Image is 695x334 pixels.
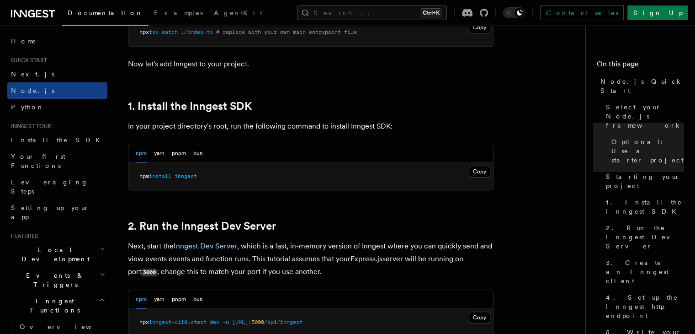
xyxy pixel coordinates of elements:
span: Node.js [11,87,54,94]
span: 4. Set up the Inngest http endpoint [606,293,684,320]
span: Quick start [7,57,47,64]
span: Your first Functions [11,153,65,169]
a: 4. Set up the Inngest http endpoint [602,289,684,324]
button: pnpm [172,144,186,163]
span: 3000 [251,319,264,325]
a: Next.js [7,66,107,82]
code: 3000 [141,269,157,276]
span: Inngest tour [7,123,51,130]
span: Leveraging Steps [11,178,88,195]
a: Sign Up [627,5,688,20]
span: AgentKit [214,9,262,16]
a: Your first Functions [7,148,107,174]
span: Starting your project [606,172,684,190]
button: Events & Triggers [7,267,107,293]
a: Install the SDK [7,132,107,148]
button: npm [136,144,147,163]
button: Copy [469,22,490,33]
span: Local Development [7,245,100,264]
span: Select your Node.js framework [606,102,684,130]
span: tsx [149,29,159,35]
span: npm [139,173,149,179]
a: Home [7,33,107,49]
a: Setting up your app [7,199,107,225]
span: Optional: Use a starter project [611,137,684,165]
span: # replace with your own main entrypoint file [216,29,357,35]
span: 2. Run the Inngest Dev Server [606,223,684,251]
span: watch [162,29,178,35]
span: Examples [154,9,203,16]
span: -u [223,319,229,325]
a: Node.js [7,82,107,99]
a: Starting your project [602,168,684,194]
p: Next, start the , which is a fast, in-memory version of Inngest where you can quickly send and vi... [128,240,493,279]
a: Examples [149,3,208,25]
span: Documentation [68,9,143,16]
span: Setting up your app [11,204,90,221]
button: yarn [154,144,164,163]
a: 1. Install the Inngest SDK [602,194,684,220]
span: /api/inngest [264,319,302,325]
span: dev [210,319,219,325]
button: Copy [469,312,490,323]
span: 3. Create an Inngest client [606,258,684,286]
span: npx [139,319,149,325]
span: Home [11,37,37,46]
button: yarn [154,290,164,309]
span: 1. Install the Inngest SDK [606,198,684,216]
span: inngest [175,173,197,179]
a: Node.js Quick Start [597,73,684,99]
a: Optional: Use a starter project [608,134,684,168]
a: Python [7,99,107,115]
span: inngest-cli@latest [149,319,207,325]
span: Python [11,103,44,111]
button: npm [136,290,147,309]
a: Leveraging Steps [7,174,107,199]
p: In your project directory's root, run the following command to install Inngest SDK: [128,120,493,133]
a: Inngest Dev Server [174,242,237,250]
button: pnpm [172,290,186,309]
button: Inngest Functions [7,293,107,318]
a: AgentKit [208,3,268,25]
span: [URL]: [232,319,251,325]
a: Documentation [62,3,149,26]
h4: On this page [597,59,684,73]
span: Install the SDK [11,136,106,144]
span: install [149,173,171,179]
a: 2. Run the Inngest Dev Server [602,220,684,254]
a: Contact sales [540,5,624,20]
a: 1. Install the Inngest SDK [128,100,252,113]
button: Local Development [7,242,107,267]
button: bun [193,144,203,163]
button: Toggle dark mode [503,7,525,18]
span: Inngest Functions [7,296,99,315]
span: Overview [20,323,114,330]
span: Features [7,232,38,240]
button: Search...Ctrl+K [297,5,447,20]
span: Next.js [11,70,54,78]
span: npx [139,29,149,35]
p: Now let's add Inngest to your project. [128,58,493,70]
button: bun [193,290,203,309]
a: Select your Node.js framework [602,99,684,134]
span: ./index.ts [181,29,213,35]
a: 2. Run the Inngest Dev Server [128,220,276,232]
span: Events & Triggers [7,271,100,289]
span: Node.js Quick Start [600,77,684,95]
a: 3. Create an Inngest client [602,254,684,289]
button: Copy [469,166,490,178]
kbd: Ctrl+K [421,8,441,17]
